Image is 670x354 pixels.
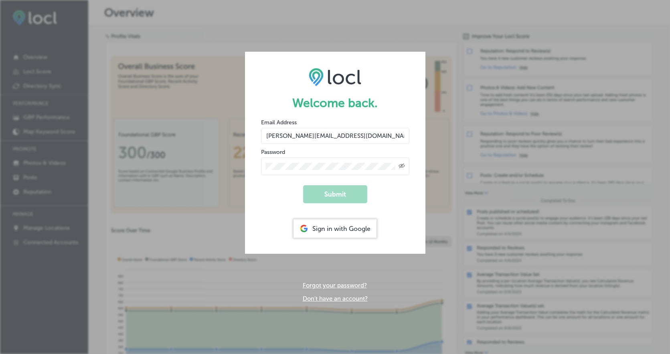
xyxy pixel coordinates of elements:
[261,96,409,110] h1: Welcome back.
[399,163,405,170] span: Toggle password visibility
[261,119,297,126] label: Email Address
[303,282,367,289] a: Forgot your password?
[261,149,285,156] label: Password
[294,219,376,238] div: Sign in with Google
[303,295,368,302] a: Don't have an account?
[309,68,361,86] img: LOCL logo
[303,185,367,203] button: Submit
